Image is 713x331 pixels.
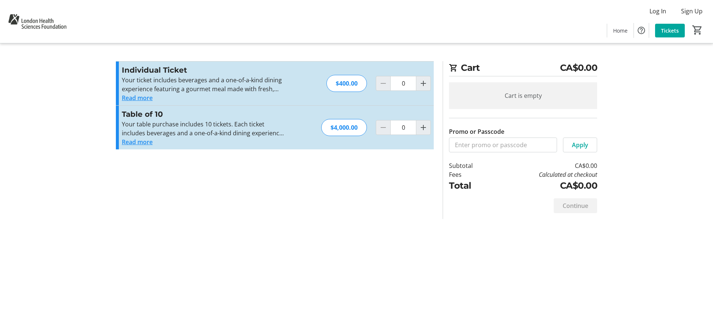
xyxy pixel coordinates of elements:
button: Sign Up [675,5,709,17]
td: Calculated at checkout [492,170,597,179]
p: Your table purchase includes 10 tickets. Each ticket includes beverages and a one-of-a-kind dinin... [122,120,284,138]
td: Fees [449,170,492,179]
button: Apply [563,138,597,152]
span: Tickets [661,27,679,34]
input: Table of 10 Quantity [390,120,416,135]
label: Promo or Passcode [449,127,504,136]
button: Increment by one [416,120,430,135]
td: CA$0.00 [492,179,597,192]
span: Home [613,27,628,34]
td: CA$0.00 [492,161,597,170]
button: Cart [691,23,704,37]
div: $4,000.00 [321,119,367,136]
a: Tickets [655,24,685,37]
button: Read more [122,138,153,146]
span: Sign Up [681,7,703,16]
button: Increment by one [416,76,430,90]
a: Home [607,24,634,37]
p: Your ticket includes beverages and a one-of-a-kind dining experience featuring a gourmet meal mad... [122,76,284,93]
input: Individual Ticket Quantity [390,76,416,91]
span: Log In [649,7,666,16]
button: Help [634,23,649,38]
div: $400.00 [326,75,367,92]
span: Apply [572,140,588,149]
button: Log In [644,5,672,17]
div: Cart is empty [449,82,597,109]
td: Subtotal [449,161,492,170]
img: London Health Sciences Foundation's Logo [4,3,70,40]
h2: Cart [449,61,597,76]
h3: Table of 10 [122,109,284,120]
h3: Individual Ticket [122,64,284,76]
input: Enter promo or passcode [449,138,557,152]
span: CA$0.00 [560,61,598,75]
button: Read more [122,93,153,102]
td: Total [449,179,492,192]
